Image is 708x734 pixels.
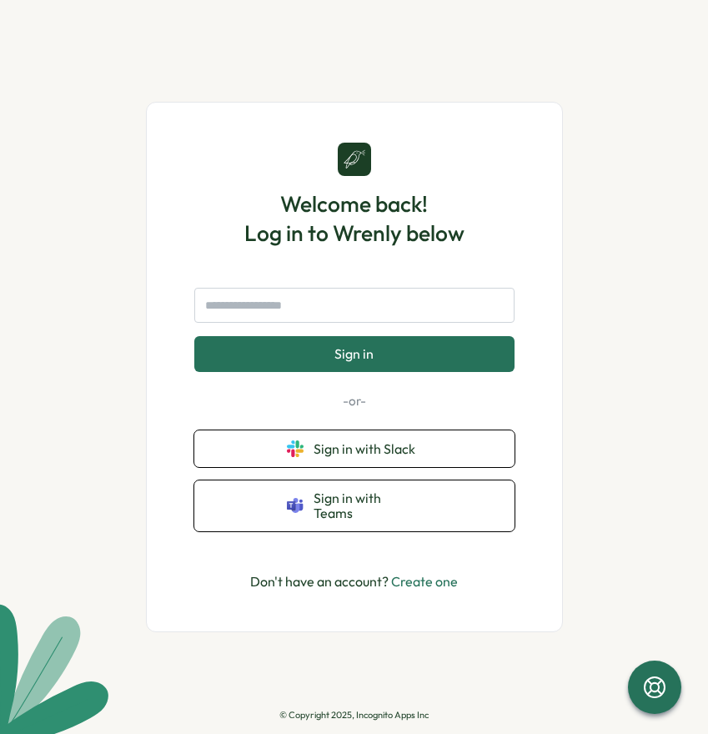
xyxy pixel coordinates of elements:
[244,189,464,248] h1: Welcome back! Log in to Wrenly below
[314,441,422,456] span: Sign in with Slack
[194,480,515,531] button: Sign in with Teams
[391,573,458,590] a: Create one
[194,430,515,467] button: Sign in with Slack
[194,392,515,410] p: -or-
[334,346,374,361] span: Sign in
[194,336,515,371] button: Sign in
[314,490,422,521] span: Sign in with Teams
[279,710,429,721] p: © Copyright 2025, Incognito Apps Inc
[250,571,458,592] p: Don't have an account?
